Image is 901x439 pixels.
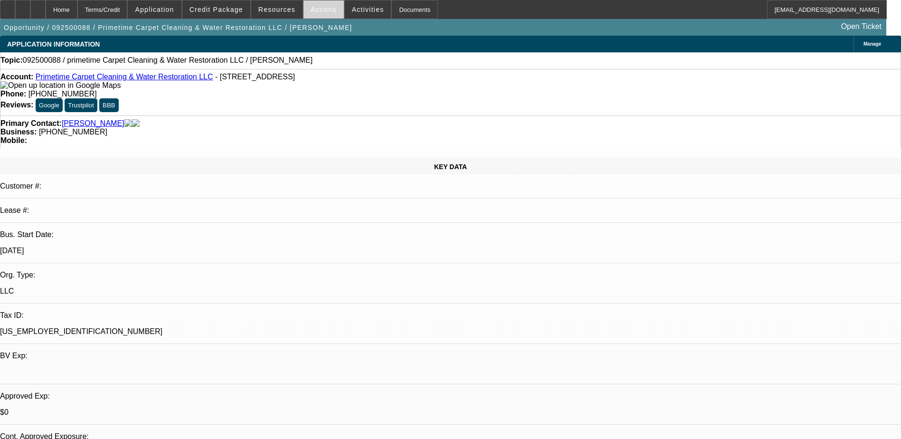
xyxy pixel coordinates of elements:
[0,81,121,90] img: Open up location in Google Maps
[99,98,119,112] button: BBB
[258,6,295,13] span: Resources
[23,56,313,65] span: 092500088 / primetime Carpet Cleaning & Water Restoration LLC / [PERSON_NAME]
[135,6,174,13] span: Application
[0,136,27,144] strong: Mobile:
[863,41,881,47] span: Manage
[0,128,37,136] strong: Business:
[251,0,303,19] button: Resources
[311,6,337,13] span: Actions
[0,81,121,89] a: View Google Maps
[182,0,250,19] button: Credit Package
[4,24,352,31] span: Opportunity / 092500088 / Primetime Carpet Cleaning & Water Restoration LLC / [PERSON_NAME]
[0,101,33,109] strong: Reviews:
[7,40,100,48] span: APPLICATION INFORMATION
[36,73,213,81] a: Primetime Carpet Cleaning & Water Restoration LLC
[0,56,23,65] strong: Topic:
[837,19,885,35] a: Open Ticket
[0,73,33,81] strong: Account:
[128,0,181,19] button: Application
[190,6,243,13] span: Credit Package
[434,163,467,171] span: KEY DATA
[132,119,140,128] img: linkedin-icon.png
[62,119,124,128] a: [PERSON_NAME]
[65,98,97,112] button: Trustpilot
[0,119,62,128] strong: Primary Contact:
[36,98,63,112] button: Google
[345,0,391,19] button: Activities
[124,119,132,128] img: facebook-icon.png
[215,73,295,81] span: - [STREET_ADDRESS]
[39,128,107,136] span: [PHONE_NUMBER]
[28,90,97,98] span: [PHONE_NUMBER]
[303,0,344,19] button: Actions
[352,6,384,13] span: Activities
[0,90,26,98] strong: Phone:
